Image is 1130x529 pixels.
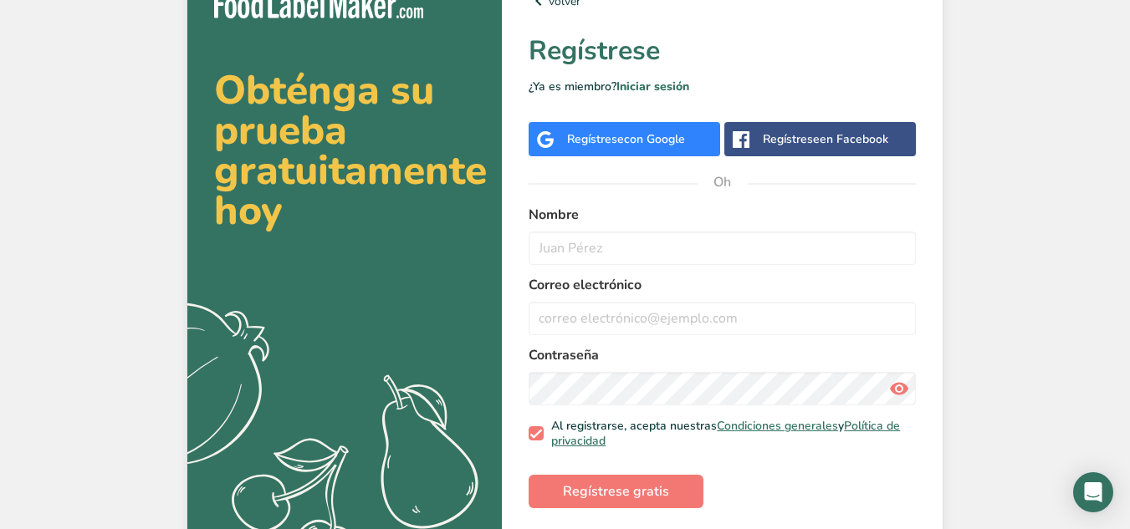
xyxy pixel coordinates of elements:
[529,276,642,294] font: Correo electrónico
[551,418,900,449] a: Política de privacidad
[214,103,487,198] font: prueba gratuitamente
[838,418,844,434] font: y
[529,475,703,508] button: Regístrese gratis
[624,131,685,147] font: con Google
[551,418,717,434] font: Al registrarse, acepta nuestras
[529,206,579,224] font: Nombre
[214,63,434,118] font: Obténga su
[529,79,616,94] font: ¿Ya es miembro?
[214,183,283,238] font: hoy
[1073,472,1113,512] div: Open Intercom Messenger
[529,33,660,69] font: Regístrese
[616,79,689,94] a: Iniciar sesión
[529,231,916,265] input: Juan Pérez
[713,173,731,191] font: Oh
[763,131,820,147] font: Regístrese
[529,346,599,364] font: Contraseña
[567,131,624,147] font: Regístrese
[820,131,888,147] font: en Facebook
[529,302,916,335] input: correo electrónico@ejemplo.com
[717,418,838,434] a: Condiciones generales
[563,482,669,501] font: Regístrese gratis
